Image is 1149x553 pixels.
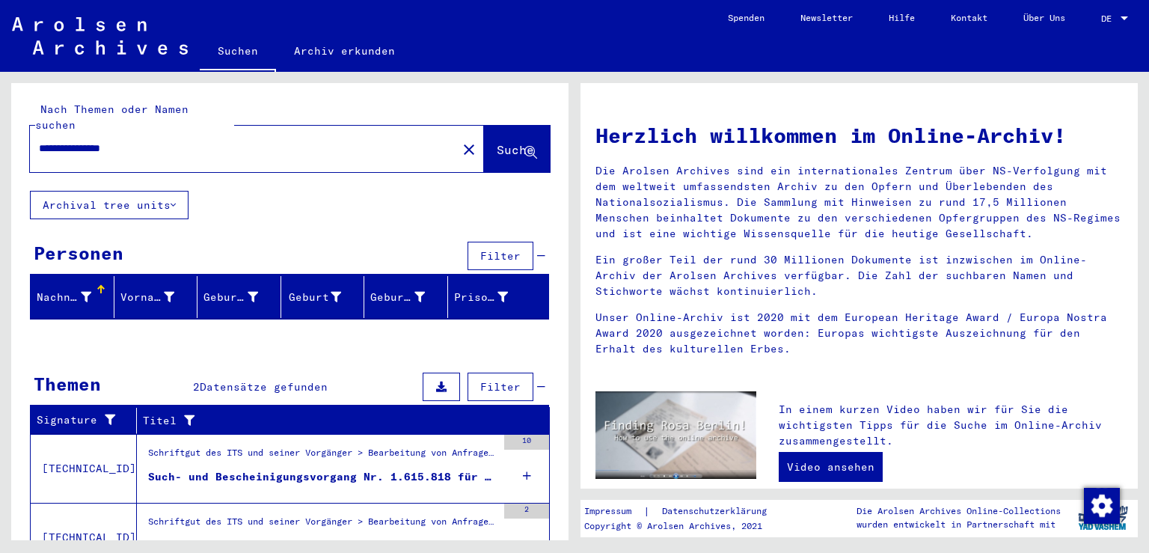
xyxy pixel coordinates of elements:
span: Filter [480,249,521,263]
div: Geburt‏ [287,290,342,305]
mat-header-cell: Vorname [114,276,198,318]
span: Datensätze gefunden [200,380,328,394]
div: Vorname [120,290,175,305]
div: Nachname [37,285,114,309]
div: Personen [34,239,123,266]
div: Signature [37,409,136,433]
a: Archiv erkunden [276,33,413,69]
div: Vorname [120,285,197,309]
a: Suchen [200,33,276,72]
p: Die Arolsen Archives Online-Collections [857,504,1061,518]
div: Schriftgut des ITS und seiner Vorgänger > Bearbeitung von Anfragen > Fallbezogene [MEDICAL_DATA] ... [148,515,497,536]
div: Schriftgut des ITS und seiner Vorgänger > Bearbeitung von Anfragen > Fallbezogene [MEDICAL_DATA] ... [148,446,497,467]
div: Signature [37,412,117,428]
div: Geburtsdatum [370,285,447,309]
img: video.jpg [595,391,756,479]
div: Geburtsname [203,285,281,309]
span: Suche [497,142,534,157]
div: Themen [34,370,101,397]
button: Suche [484,126,550,172]
mat-icon: close [460,141,478,159]
button: Filter [468,373,533,401]
div: Titel [143,413,512,429]
td: [TECHNICAL_ID] [31,434,137,503]
p: Ein großer Teil der rund 30 Millionen Dokumente ist inzwischen im Online-Archiv der Arolsen Archi... [595,252,1123,299]
div: Geburt‏ [287,285,364,309]
mat-label: Nach Themen oder Namen suchen [35,103,189,132]
span: DE [1101,13,1118,24]
mat-header-cell: Geburt‏ [281,276,365,318]
button: Clear [454,134,484,164]
p: Copyright © Arolsen Archives, 2021 [584,519,785,533]
div: Prisoner # [454,285,531,309]
img: Arolsen_neg.svg [12,17,188,55]
button: Archival tree units [30,191,189,219]
div: Nachname [37,290,91,305]
p: In einem kurzen Video haben wir für Sie die wichtigsten Tipps für die Suche im Online-Archiv zusa... [779,402,1123,449]
div: 2 [504,504,549,519]
span: 2 [193,380,200,394]
a: Video ansehen [779,452,883,482]
div: Titel [143,409,531,433]
mat-header-cell: Nachname [31,276,114,318]
a: Datenschutzerklärung [650,504,785,519]
p: wurden entwickelt in Partnerschaft mit [857,518,1061,531]
mat-header-cell: Geburtsdatum [364,276,448,318]
mat-header-cell: Geburtsname [197,276,281,318]
img: Zustimmung ändern [1084,488,1120,524]
h1: Herzlich willkommen im Online-Archiv! [595,120,1123,151]
div: Geburtsdatum [370,290,425,305]
mat-header-cell: Prisoner # [448,276,549,318]
div: Prisoner # [454,290,509,305]
span: Filter [480,380,521,394]
p: Unser Online-Archiv ist 2020 mit dem European Heritage Award / Europa Nostra Award 2020 ausgezeic... [595,310,1123,357]
a: Impressum [584,504,643,519]
p: Die Arolsen Archives sind ein internationales Zentrum über NS-Verfolgung mit dem weltweit umfasse... [595,163,1123,242]
div: Zustimmung ändern [1083,487,1119,523]
div: 10 [504,435,549,450]
div: Geburtsname [203,290,258,305]
button: Filter [468,242,533,270]
div: Such- und Bescheinigungsvorgang Nr. 1.615.818 für [PERSON_NAME] geboren [DEMOGRAPHIC_DATA] [148,469,497,485]
div: | [584,504,785,519]
img: yv_logo.png [1075,499,1131,537]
